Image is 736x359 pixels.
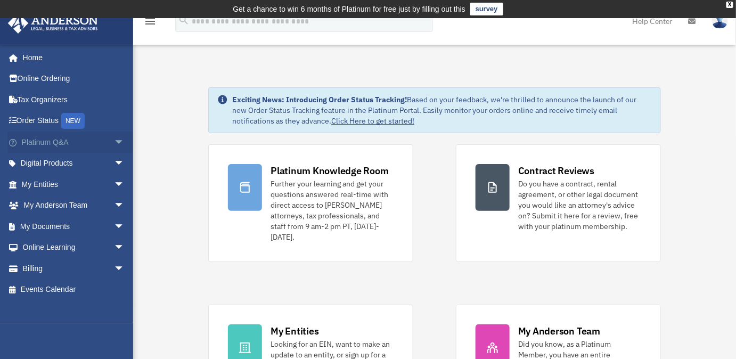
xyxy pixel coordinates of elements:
a: Home [7,47,135,68]
div: My Anderson Team [518,324,600,338]
span: arrow_drop_down [114,195,135,217]
a: menu [144,19,157,28]
a: Online Ordering [7,68,141,89]
div: NEW [61,113,85,129]
a: My Entitiesarrow_drop_down [7,174,141,195]
a: Platinum Q&Aarrow_drop_down [7,132,141,153]
div: Contract Reviews [518,164,594,177]
div: Get a chance to win 6 months of Platinum for free just by filling out this [233,3,465,15]
div: My Entities [271,324,318,338]
a: Click Here to get started! [331,116,414,126]
div: Do you have a contract, rental agreement, or other legal document you would like an attorney's ad... [518,178,641,232]
i: menu [144,15,157,28]
i: search [178,14,190,26]
a: Events Calendar [7,279,141,300]
a: Digital Productsarrow_drop_down [7,153,141,174]
span: arrow_drop_down [114,132,135,153]
a: Order StatusNEW [7,110,141,132]
a: Online Learningarrow_drop_down [7,237,141,258]
div: close [726,2,733,8]
img: Anderson Advisors Platinum Portal [5,13,101,34]
div: Platinum Knowledge Room [271,164,389,177]
img: User Pic [712,13,728,29]
div: Based on your feedback, we're thrilled to announce the launch of our new Order Status Tracking fe... [232,94,652,126]
a: Tax Organizers [7,89,141,110]
span: arrow_drop_down [114,216,135,238]
span: arrow_drop_down [114,153,135,175]
div: Further your learning and get your questions answered real-time with direct access to [PERSON_NAM... [271,178,394,242]
span: arrow_drop_down [114,174,135,195]
a: Contract Reviews Do you have a contract, rental agreement, or other legal document you would like... [456,144,661,262]
span: arrow_drop_down [114,237,135,259]
a: Billingarrow_drop_down [7,258,141,279]
a: survey [470,3,503,15]
a: My Documentsarrow_drop_down [7,216,141,237]
a: My Anderson Teamarrow_drop_down [7,195,141,216]
strong: Exciting News: Introducing Order Status Tracking! [232,95,407,104]
span: arrow_drop_down [114,258,135,280]
a: Platinum Knowledge Room Further your learning and get your questions answered real-time with dire... [208,144,413,262]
